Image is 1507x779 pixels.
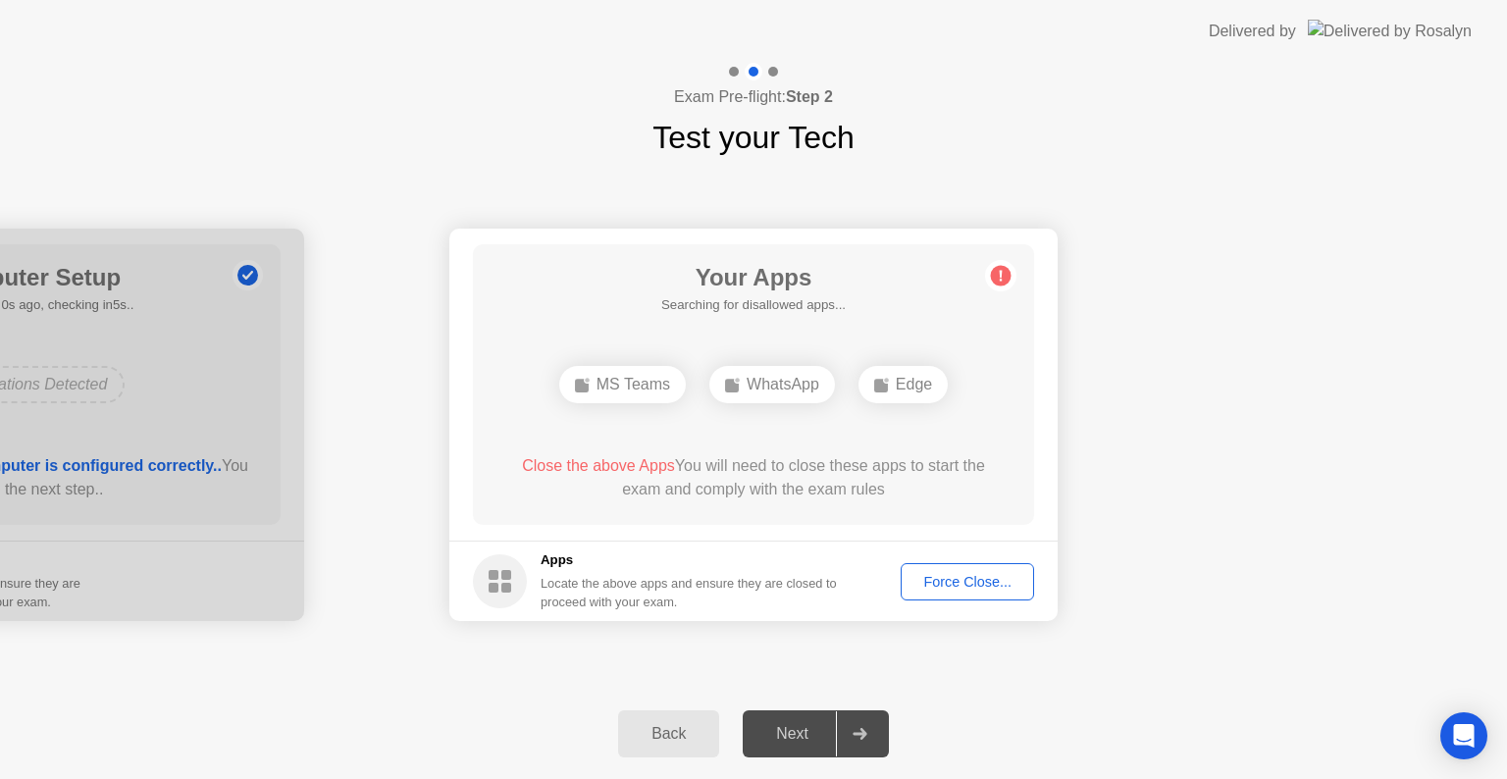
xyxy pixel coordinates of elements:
div: Next [749,725,836,743]
div: Open Intercom Messenger [1440,712,1487,759]
h1: Your Apps [661,260,846,295]
h4: Exam Pre-flight: [674,85,833,109]
div: Force Close... [908,574,1027,590]
img: Delivered by Rosalyn [1308,20,1472,42]
button: Back [618,710,719,757]
div: Back [624,725,713,743]
div: Edge [858,366,948,403]
div: You will need to close these apps to start the exam and comply with the exam rules [501,454,1007,501]
div: WhatsApp [709,366,835,403]
span: Close the above Apps [522,457,675,474]
h5: Apps [541,550,838,570]
button: Next [743,710,889,757]
div: Delivered by [1209,20,1296,43]
h5: Searching for disallowed apps... [661,295,846,315]
button: Force Close... [901,563,1034,600]
div: Locate the above apps and ensure they are closed to proceed with your exam. [541,574,838,611]
div: MS Teams [559,366,686,403]
b: Step 2 [786,88,833,105]
h1: Test your Tech [652,114,855,161]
